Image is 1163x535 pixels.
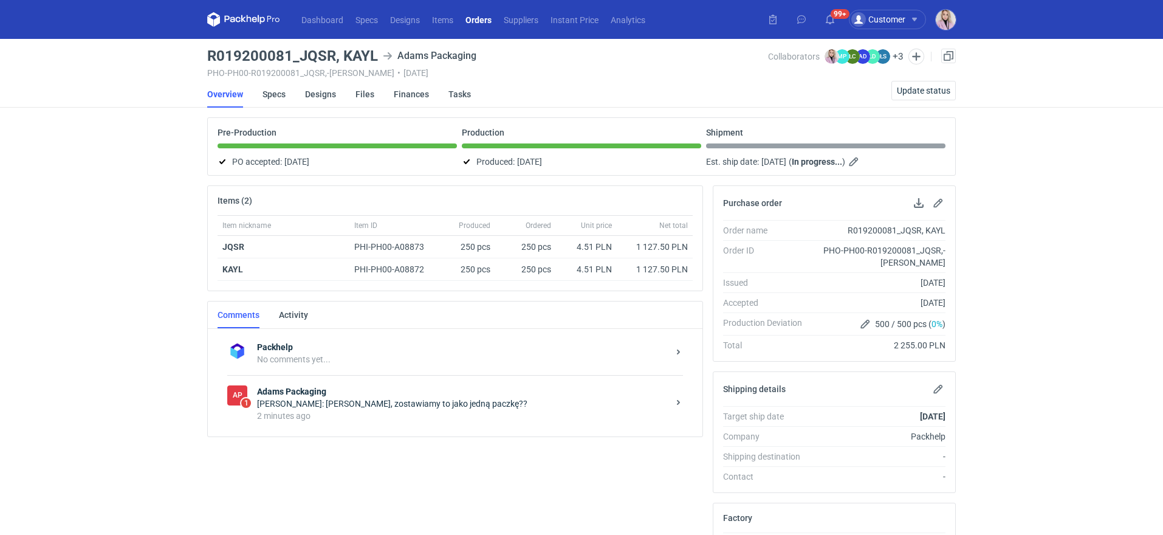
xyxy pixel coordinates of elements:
div: [DATE] [812,297,945,309]
a: Tasks [448,81,471,108]
a: Specs [349,12,384,27]
div: Total [723,339,812,351]
a: JQSR [222,242,244,252]
div: 4.51 PLN [561,263,612,275]
span: Item ID [354,221,377,230]
div: PO accepted: [218,154,457,169]
div: Accepted [723,297,812,309]
div: Customer [851,12,905,27]
a: KAYL [222,264,243,274]
span: [DATE] [761,154,786,169]
div: 1 127.50 PLN [622,241,688,253]
div: PHI-PH00-A08873 [354,241,436,253]
p: Production [462,128,504,137]
div: PHO-PH00-R019200081_JQSR,-[PERSON_NAME] [812,244,945,269]
figcaption: AD [856,49,870,64]
em: ) [842,157,845,167]
strong: Packhelp [257,341,668,353]
strong: In progress... [792,157,842,167]
div: No comments yet... [257,353,668,365]
img: Klaudia Wiśniewska [825,49,839,64]
a: Designs [305,81,336,108]
h2: Factory [723,513,752,523]
div: Shipping destination [723,450,812,463]
button: Download PO [911,196,926,210]
button: Update status [891,81,956,100]
span: Update status [897,86,950,95]
h3: R019200081_JQSR, KAYL [207,49,378,63]
span: Net total [659,221,688,230]
div: 2 255.00 PLN [812,339,945,351]
div: R019200081_JQSR, KAYL [812,224,945,236]
div: Order name [723,224,812,236]
svg: Packhelp Pro [207,12,280,27]
button: Edit purchase order [931,196,945,210]
div: Contact [723,471,812,483]
div: 2 minutes ago [257,410,668,422]
button: Customer [849,10,936,29]
h2: Purchase order [723,198,782,208]
span: Item nickname [222,221,271,230]
a: Activity [279,302,308,328]
a: Files [355,81,374,108]
a: Finances [394,81,429,108]
a: Dashboard [295,12,349,27]
div: [DATE] [812,277,945,289]
button: Edit production Deviation [858,317,873,331]
div: Produced: [462,154,701,169]
div: Adams Packaging [227,385,247,406]
div: Target ship date [723,410,812,423]
figcaption: ŁD [865,49,880,64]
span: 1 [241,398,251,408]
button: 99+ [820,10,840,29]
p: Pre-Production [218,128,276,137]
button: Edit estimated shipping date [848,154,862,169]
a: Items [426,12,459,27]
div: Packhelp [812,430,945,443]
h2: Items (2) [218,196,252,205]
span: [DATE] [284,154,309,169]
figcaption: AP [227,385,247,406]
div: Production Deviation [723,317,812,331]
div: PHO-PH00-R019200081_JQSR,-[PERSON_NAME] [DATE] [207,68,768,78]
div: 250 pcs [441,258,495,281]
div: 250 pcs [495,236,556,258]
div: 250 pcs [495,258,556,281]
p: Shipment [706,128,743,137]
div: Est. ship date: [706,154,945,169]
em: ( [789,157,792,167]
a: Specs [262,81,286,108]
a: Duplicate [941,49,956,63]
a: Suppliers [498,12,544,27]
button: Edit collaborators [908,49,924,64]
figcaption: MP [835,49,849,64]
strong: [DATE] [920,412,945,421]
a: Instant Price [544,12,605,27]
figcaption: ŁC [845,49,860,64]
a: Comments [218,302,259,328]
div: 4.51 PLN [561,241,612,253]
span: • [397,68,400,78]
figcaption: ŁS [876,49,890,64]
div: [PERSON_NAME]: [PERSON_NAME], zostawiamy to jako jedną paczkę?? [257,398,668,410]
a: Overview [207,81,243,108]
a: Orders [459,12,498,27]
span: 0% [931,319,942,329]
strong: Adams Packaging [257,385,668,398]
span: Produced [459,221,490,230]
div: PHI-PH00-A08872 [354,263,436,275]
span: Unit price [581,221,612,230]
button: Klaudia Wiśniewska [936,10,956,30]
span: Collaborators [768,52,820,61]
img: Packhelp [227,341,247,361]
h2: Shipping details [723,384,786,394]
span: [DATE] [517,154,542,169]
a: Designs [384,12,426,27]
div: - [812,450,945,463]
a: Analytics [605,12,651,27]
span: Ordered [526,221,551,230]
